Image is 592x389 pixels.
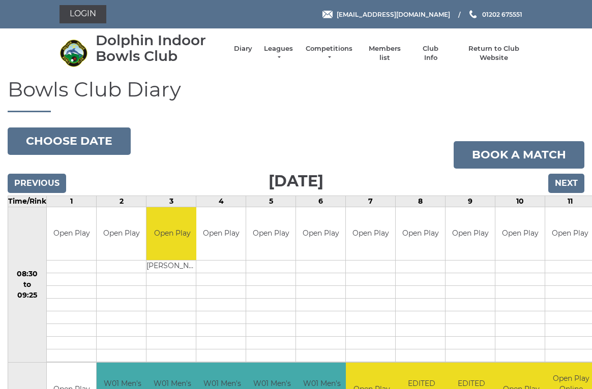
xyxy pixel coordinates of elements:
td: Open Play [446,207,495,261]
td: Open Play [346,207,395,261]
td: 1 [47,196,97,207]
td: 10 [495,196,545,207]
img: Email [322,11,333,18]
td: 2 [97,196,146,207]
td: 6 [296,196,346,207]
a: Login [60,5,106,23]
td: Open Play [495,207,545,261]
span: [EMAIL_ADDRESS][DOMAIN_NAME] [337,10,450,18]
a: Club Info [416,44,446,62]
td: Open Play [47,207,96,261]
td: 5 [246,196,296,207]
a: Members list [363,44,405,62]
td: [PERSON_NAME] [146,261,198,273]
a: Return to Club Website [456,44,532,62]
input: Previous [8,174,66,193]
td: 08:30 to 09:25 [8,207,47,363]
td: Time/Rink [8,196,47,207]
img: Dolphin Indoor Bowls Club [60,39,87,67]
a: Email [EMAIL_ADDRESS][DOMAIN_NAME] [322,10,450,19]
span: 01202 675551 [482,10,522,18]
td: Open Play [296,207,345,261]
a: Diary [234,44,252,53]
a: Phone us 01202 675551 [468,10,522,19]
td: Open Play [196,207,246,261]
img: Phone us [469,10,477,18]
div: Dolphin Indoor Bowls Club [96,33,224,64]
td: Open Play [246,207,295,261]
td: 4 [196,196,246,207]
a: Book a match [454,141,584,169]
td: 7 [346,196,396,207]
td: 3 [146,196,196,207]
a: Leagues [262,44,294,62]
input: Next [548,174,584,193]
a: Competitions [305,44,353,62]
td: Open Play [146,207,198,261]
td: 8 [396,196,446,207]
td: Open Play [97,207,146,261]
h1: Bowls Club Diary [8,78,584,112]
td: Open Play [396,207,445,261]
button: Choose date [8,127,131,155]
td: 9 [446,196,495,207]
